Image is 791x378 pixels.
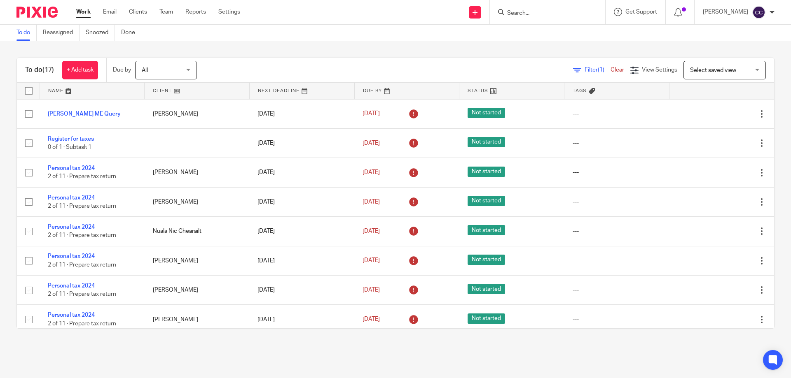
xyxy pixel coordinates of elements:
[48,136,94,142] a: Register for taxes
[363,199,380,205] span: [DATE]
[48,253,95,259] a: Personal tax 2024
[159,8,173,16] a: Team
[145,246,250,275] td: [PERSON_NAME]
[249,305,354,334] td: [DATE]
[16,7,58,18] img: Pixie
[129,8,147,16] a: Clients
[573,227,661,235] div: ---
[468,225,505,235] span: Not started
[468,255,505,265] span: Not started
[249,217,354,246] td: [DATE]
[145,187,250,216] td: [PERSON_NAME]
[48,203,116,209] span: 2 of 11 · Prepare tax return
[752,6,765,19] img: svg%3E
[249,187,354,216] td: [DATE]
[249,246,354,275] td: [DATE]
[598,67,604,73] span: (1)
[249,158,354,187] td: [DATE]
[573,88,587,93] span: Tags
[48,321,116,327] span: 2 of 11 · Prepare tax return
[145,99,250,128] td: [PERSON_NAME]
[76,8,91,16] a: Work
[363,111,380,117] span: [DATE]
[703,8,748,16] p: [PERSON_NAME]
[86,25,115,41] a: Snoozed
[585,67,611,73] span: Filter
[363,140,380,146] span: [DATE]
[573,286,661,294] div: ---
[48,111,121,117] a: [PERSON_NAME] ME Query
[468,167,505,177] span: Not started
[468,137,505,147] span: Not started
[642,67,677,73] span: View Settings
[48,233,116,239] span: 2 of 11 · Prepare tax return
[25,66,54,74] h1: To do
[468,196,505,206] span: Not started
[48,291,116,297] span: 2 of 11 · Prepare tax return
[363,258,380,264] span: [DATE]
[573,315,661,324] div: ---
[690,67,736,73] span: Select saved view
[145,276,250,305] td: [PERSON_NAME]
[103,8,117,16] a: Email
[573,110,661,118] div: ---
[48,283,95,289] a: Personal tax 2024
[185,8,206,16] a: Reports
[142,67,148,73] span: All
[249,128,354,158] td: [DATE]
[145,158,250,187] td: [PERSON_NAME]
[249,276,354,305] td: [DATE]
[363,228,380,234] span: [DATE]
[43,25,80,41] a: Reassigned
[16,25,37,41] a: To do
[48,262,116,268] span: 2 of 11 · Prepare tax return
[506,10,580,17] input: Search
[48,174,116,180] span: 2 of 11 · Prepare tax return
[145,305,250,334] td: [PERSON_NAME]
[611,67,624,73] a: Clear
[625,9,657,15] span: Get Support
[48,312,95,318] a: Personal tax 2024
[48,195,95,201] a: Personal tax 2024
[48,144,91,150] span: 0 of 1 · Subtask 1
[121,25,141,41] a: Done
[249,99,354,128] td: [DATE]
[468,284,505,294] span: Not started
[573,168,661,176] div: ---
[363,169,380,175] span: [DATE]
[468,313,505,324] span: Not started
[363,287,380,293] span: [DATE]
[363,316,380,322] span: [DATE]
[468,108,505,118] span: Not started
[48,224,95,230] a: Personal tax 2024
[113,66,131,74] p: Due by
[218,8,240,16] a: Settings
[573,198,661,206] div: ---
[42,67,54,73] span: (17)
[62,61,98,79] a: + Add task
[573,139,661,147] div: ---
[573,257,661,265] div: ---
[48,165,95,171] a: Personal tax 2024
[145,217,250,246] td: Nuala Nic Ghearailt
